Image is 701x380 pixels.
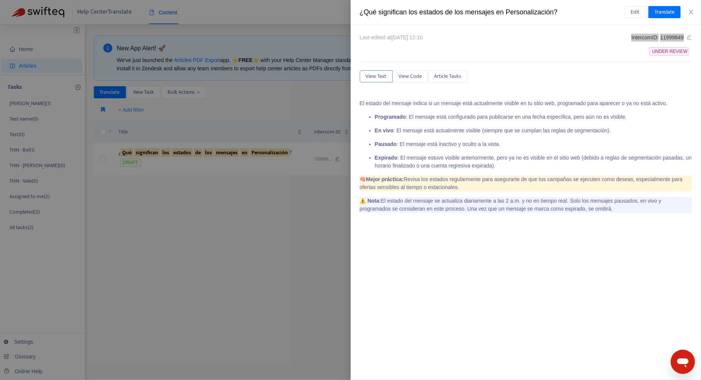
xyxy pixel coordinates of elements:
div: Last edited at [DATE] 12:10 [360,34,423,42]
button: View Code [393,70,428,82]
p: El estado del mensaje se actualiza diariamente a las 2 a.m. y no en tiempo real. Solo los mensaje... [360,197,692,213]
p: : El mensaje está configurado para publicarse en una fecha específica, pero aún no es visible. [375,113,692,121]
div: ¿Qué significan los estados de los mensajes en Personalización? [360,7,625,17]
span: Translate [654,8,675,16]
button: Translate [648,6,681,18]
p: : El mensaje está inactivo y oculto a la vista. [375,140,692,148]
b: Programado [375,114,406,120]
span: View Text [366,72,387,81]
iframe: Button to launch messaging window [671,350,695,374]
button: Close [686,9,696,16]
b: Mejor práctica: [366,176,404,182]
button: Article Tasks [428,70,468,82]
span: close [688,9,694,15]
span: UNDER REVIEW [649,47,689,56]
p: El estado del mensaje indica si un mensaje está actualmente visible en tu sitio web, programado p... [360,99,692,107]
button: View Text [360,70,393,82]
p: 🧠 Revisa los estados regularmente para asegurarte de que tus campañas se ejecuten como deseas, es... [360,175,692,191]
p: : El mensaje estuvo visible anteriormente, pero ya no es visible en el sitio web (debido a reglas... [375,154,692,170]
b: Pausado [375,141,397,147]
b: Expirado [375,155,398,161]
div: Intercom ID: [631,34,692,42]
button: Edit [625,6,646,18]
span: View Code [399,72,422,81]
span: Article Tasks [434,72,462,81]
b: En vivo [375,127,394,133]
b: ⚠️ Nota: [360,198,381,204]
p: : El mensaje está actualmente visible (siempre que se cumplan las reglas de segmentación). [375,127,692,135]
span: Edit [631,8,640,16]
span: 11999849 [660,34,684,40]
